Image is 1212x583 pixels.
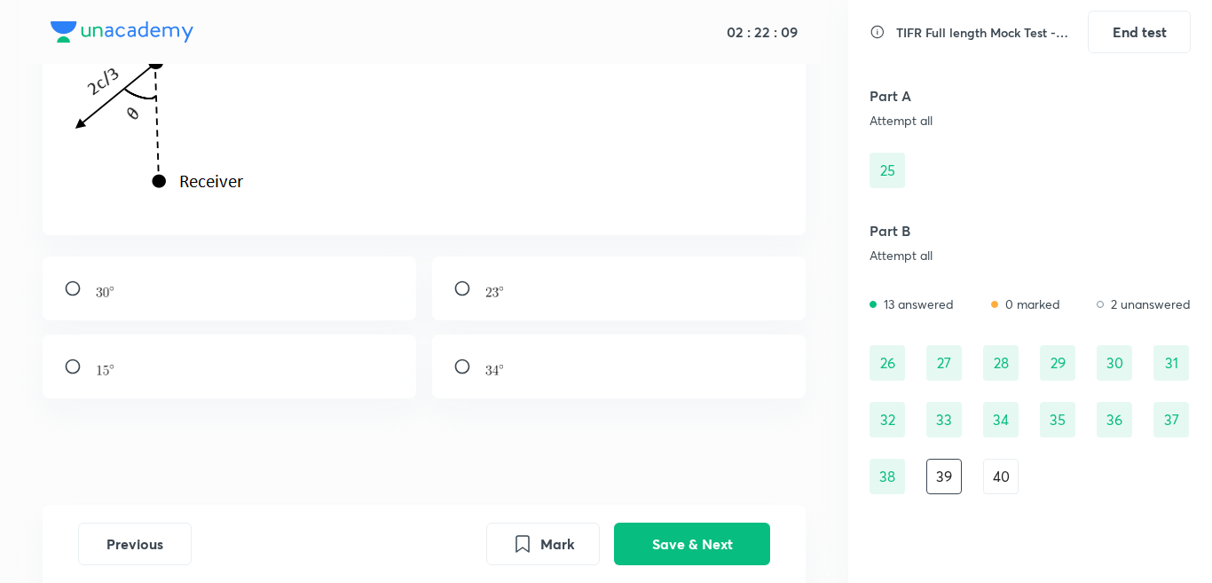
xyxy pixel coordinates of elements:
[1040,402,1075,437] div: 35
[727,23,751,41] h5: 02 :
[870,345,905,381] div: 26
[486,523,600,565] button: Mark
[926,402,962,437] div: 33
[983,345,1019,381] div: 28
[926,459,962,494] div: 39
[1088,11,1191,53] button: End test
[78,523,192,565] button: Previous
[1153,402,1189,437] div: 37
[926,345,962,381] div: 27
[614,523,770,565] button: Save & Next
[896,23,1077,42] h6: TIFR Full length Mock Test - Physics
[485,287,504,297] img: 23^{\circ}
[1097,402,1132,437] div: 36
[1040,345,1075,381] div: 29
[983,459,1019,494] div: 40
[1111,295,1191,313] p: 2 unanswered
[777,23,798,41] h5: 09
[1153,345,1189,381] div: 31
[870,220,1094,241] h5: Part B
[983,402,1019,437] div: 34
[64,23,248,209] img: a43.PNG
[1005,295,1060,313] p: 0 marked
[884,295,954,313] p: 13 answered
[870,248,1094,263] div: Attempt all
[870,114,1094,128] div: Attempt all
[751,23,777,41] h5: 22 :
[870,459,905,494] div: 38
[96,287,114,297] img: 30^{\circ}
[870,153,905,188] div: 25
[1097,345,1132,381] div: 30
[870,85,1094,106] h5: Part A
[96,365,114,375] img: 15^{\circ}
[870,402,905,437] div: 32
[485,365,504,375] img: 34^{\circ}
